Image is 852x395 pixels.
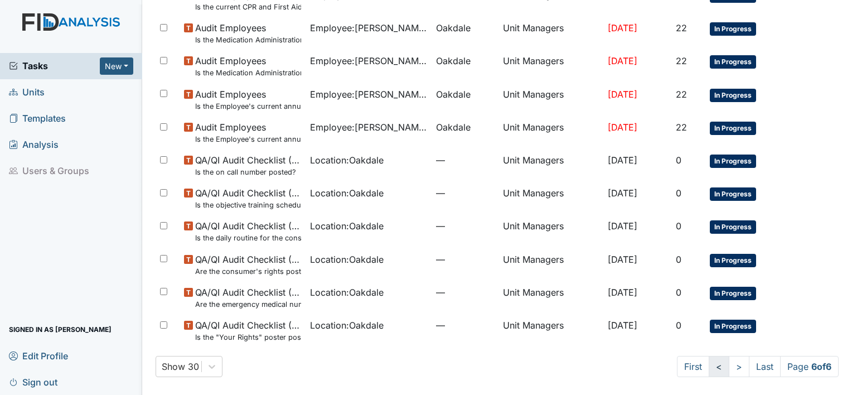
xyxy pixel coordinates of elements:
span: Analysis [9,136,59,153]
span: [DATE] [608,155,637,166]
span: Location : Oakdale [310,186,384,200]
td: Unit Managers [498,215,603,248]
span: — [436,253,494,266]
span: QA/QI Audit Checklist (ICF) Is the "Your Rights" poster posted? [195,319,301,343]
span: Location : Oakdale [310,319,384,332]
span: In Progress [710,22,756,36]
span: Employee : [PERSON_NAME] [310,54,427,68]
span: — [436,319,494,332]
span: Location : Oakdale [310,253,384,266]
span: In Progress [710,254,756,267]
td: Unit Managers [498,17,603,50]
small: Is the on call number posted? [195,167,301,177]
span: Location : Oakdale [310,153,384,167]
span: [DATE] [608,55,637,66]
span: In Progress [710,155,756,168]
small: Are the emergency medical numbers posted on the bulletin board? [195,299,301,310]
span: Oakdale [436,88,471,101]
span: Oakdale [436,54,471,68]
a: > [729,356,749,377]
small: Is the Employee's current annual Performance Evaluation on file? [195,134,301,144]
span: In Progress [710,89,756,102]
span: 0 [676,287,681,298]
span: QA/QI Audit Checklist (ICF) Is the objective training schedule posted on bulletin board? [195,186,301,210]
small: Is the Employee's current annual Performance Evaluation on file? [195,101,301,112]
span: In Progress [710,287,756,300]
span: QA/QI Audit Checklist (ICF) Are the consumer's rights posted on the bulletin board in a conspicuo... [195,253,301,277]
span: Audit Employees Is the Employee's current annual Performance Evaluation on file? [195,88,301,112]
a: Last [749,356,781,377]
span: [DATE] [608,287,637,298]
span: In Progress [710,55,756,69]
td: Unit Managers [498,281,603,314]
span: In Progress [710,187,756,201]
span: [DATE] [608,122,637,133]
small: Are the consumer's rights posted on the bulletin board in a conspicuous area? [195,266,301,277]
span: [DATE] [608,89,637,100]
span: Signed in as [PERSON_NAME] [9,321,112,338]
span: 22 [676,122,687,133]
div: Show 30 [162,360,199,373]
span: [DATE] [608,320,637,331]
a: Tasks [9,59,100,73]
span: Employee : [PERSON_NAME] [310,88,427,101]
td: Unit Managers [498,182,603,215]
span: Oakdale [436,121,471,134]
small: Is the current CPR and First Aid Training Certificate found in the file(2 years)? [195,2,301,12]
span: Units [9,84,45,101]
span: Page [780,356,839,377]
span: Location : Oakdale [310,219,384,233]
a: First [677,356,709,377]
span: Templates [9,110,66,127]
td: Unit Managers [498,116,603,149]
small: Is the Medication Administration certificate found in the file? [195,35,301,45]
td: Unit Managers [498,83,603,116]
span: Audit Employees Is the Medication Administration certificate found in the file? [195,21,301,45]
span: QA/QI Audit Checklist (ICF) Is the daily routine for the consumers posted on the bulletin board a... [195,219,301,243]
span: [DATE] [608,220,637,232]
span: Audit Employees Is the Medication Administration Test and 2 observation checklist (hire after 10/... [195,54,301,78]
td: Unit Managers [498,248,603,281]
span: 22 [676,22,687,33]
span: 0 [676,254,681,265]
span: 22 [676,55,687,66]
span: — [436,219,494,233]
small: Is the objective training schedule posted on bulletin board? [195,200,301,210]
span: In Progress [710,220,756,234]
span: Audit Employees Is the Employee's current annual Performance Evaluation on file? [195,121,301,144]
span: 0 [676,187,681,199]
span: Employee : [PERSON_NAME] [310,121,427,134]
span: [DATE] [608,22,637,33]
small: Is the "Your Rights" poster posted? [195,332,301,343]
td: Unit Managers [498,50,603,83]
td: Unit Managers [498,149,603,182]
span: Location : Oakdale [310,286,384,299]
span: Employee : [PERSON_NAME] [310,21,427,35]
span: 0 [676,155,681,166]
span: 0 [676,320,681,331]
span: [DATE] [608,187,637,199]
small: Is the daily routine for the consumers posted on the bulletin board and is it being followed by s... [195,233,301,243]
span: 0 [676,220,681,232]
span: Oakdale [436,21,471,35]
span: In Progress [710,320,756,333]
span: [DATE] [608,254,637,265]
a: < [709,356,729,377]
span: In Progress [710,122,756,135]
span: 22 [676,89,687,100]
td: Unit Managers [498,314,603,347]
small: Is the Medication Administration Test and 2 observation checklist (hire after 10/07) found in the... [195,68,301,78]
span: QA/QI Audit Checklist (ICF) Is the on call number posted? [195,153,301,177]
span: — [436,186,494,200]
span: QA/QI Audit Checklist (ICF) Are the emergency medical numbers posted on the bulletin board? [195,286,301,310]
nav: task-pagination [677,356,839,377]
strong: 6 of 6 [811,361,831,372]
span: Edit Profile [9,347,68,364]
span: Sign out [9,373,57,391]
span: — [436,153,494,167]
button: New [100,57,133,75]
span: — [436,286,494,299]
